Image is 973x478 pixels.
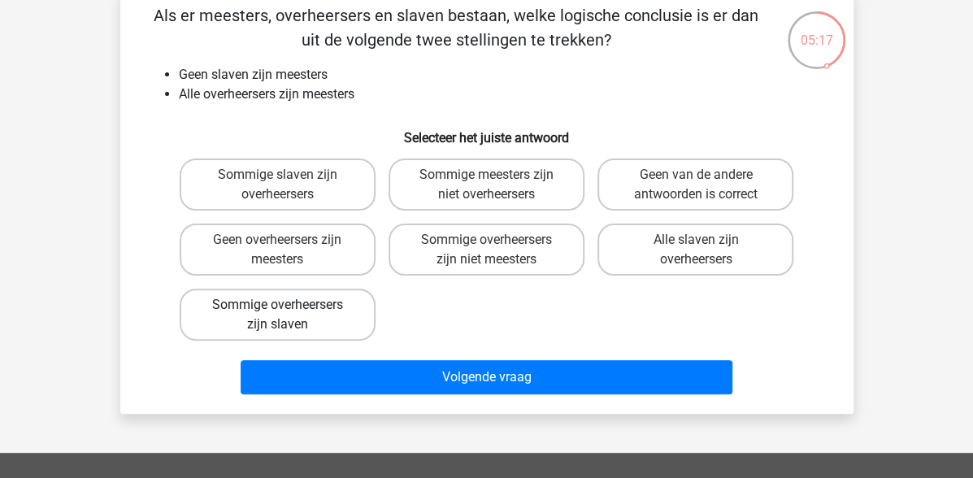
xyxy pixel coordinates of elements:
[180,159,376,211] label: Sommige slaven zijn overheersers
[389,159,584,211] label: Sommige meesters zijn niet overheersers
[241,360,732,394] button: Volgende vraag
[389,224,584,276] label: Sommige overheersers zijn niet meesters
[180,289,376,341] label: Sommige overheersers zijn slaven
[146,3,767,52] p: Als er meesters, overheersers en slaven bestaan, welke logische conclusie is er dan uit de volgen...
[179,65,827,85] li: Geen slaven zijn meesters
[179,85,827,104] li: Alle overheersers zijn meesters
[786,10,847,50] div: 05:17
[597,224,793,276] label: Alle slaven zijn overheersers
[146,117,827,146] h6: Selecteer het juiste antwoord
[180,224,376,276] label: Geen overheersers zijn meesters
[597,159,793,211] label: Geen van de andere antwoorden is correct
